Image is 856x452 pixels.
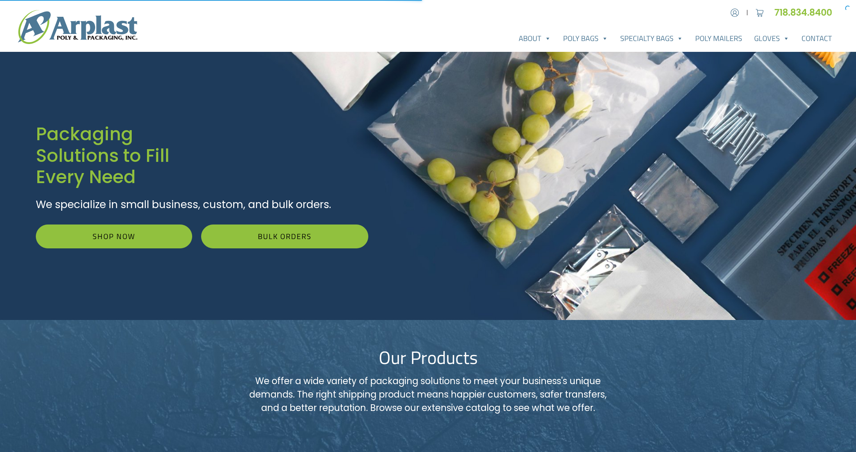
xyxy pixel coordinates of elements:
a: Shop Now [36,225,192,248]
a: 718.834.8400 [774,6,838,19]
span: | [746,8,748,17]
a: About [513,31,557,46]
a: Specialty Bags [614,31,689,46]
p: We specialize in small business, custom, and bulk orders. [36,197,368,213]
h1: Packaging Solutions to Fill Every Need [36,123,368,188]
a: Poly Mailers [689,31,748,46]
a: Bulk Orders [201,225,368,248]
a: Gloves [748,31,796,46]
p: We offer a wide variety of packaging solutions to meet your business's unique demands. The right ... [247,374,609,415]
a: Poly Bags [557,31,614,46]
h2: Our Products [186,347,670,368]
a: Contact [796,31,838,46]
img: logo [18,10,137,44]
